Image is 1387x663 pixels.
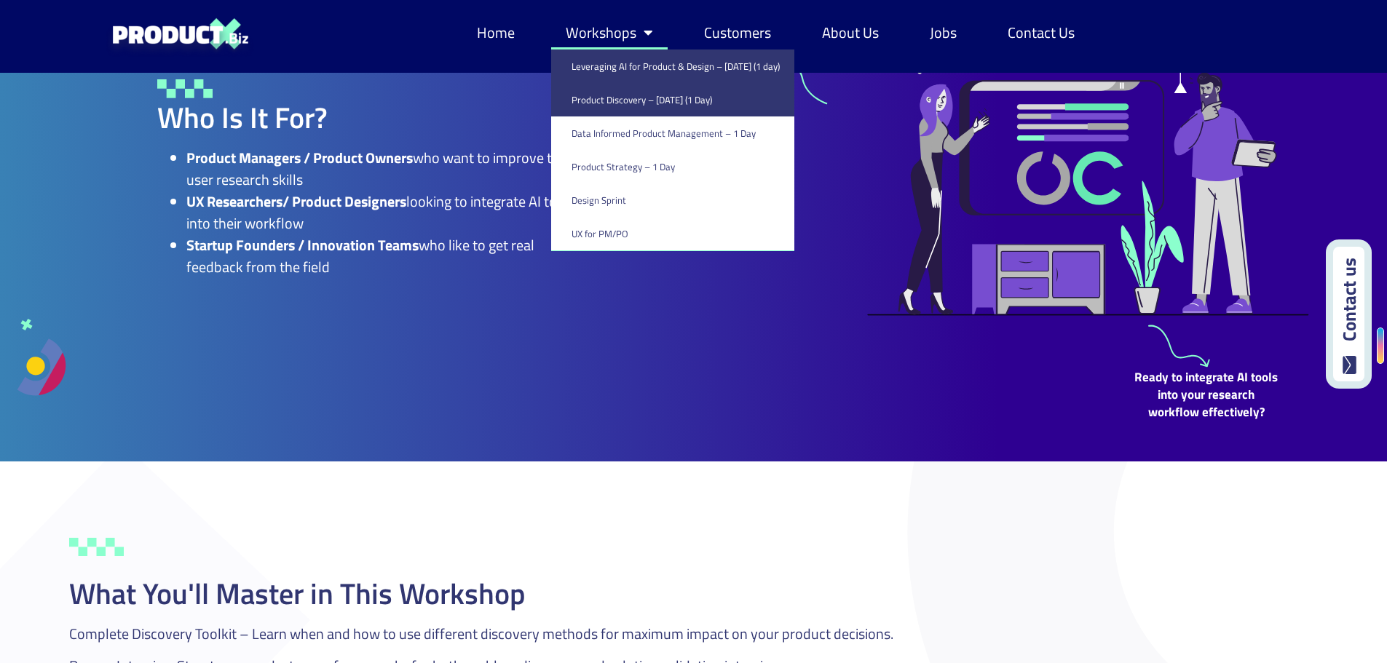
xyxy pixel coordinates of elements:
strong: Startup Founders / Innovation Teams [186,234,419,256]
h2: What You'll Master in This Workshop [69,579,897,608]
strong: UX Researchers/ Product Designers [186,190,406,213]
li: looking to integrate AI tools into their workflow [186,191,590,234]
strong: Product Managers / Product Owners [186,146,413,169]
span: Ready to integrate AI tools into your research workflow effectively? [1134,368,1278,421]
h2: Who Is It For? [157,103,590,132]
li: who want to improve their user research skills [186,147,590,191]
p: Complete Discovery Toolkit – Learn when and how to use different discovery methods for maximum im... [69,623,897,645]
li: who like to get real feedback from the field [186,234,590,278]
